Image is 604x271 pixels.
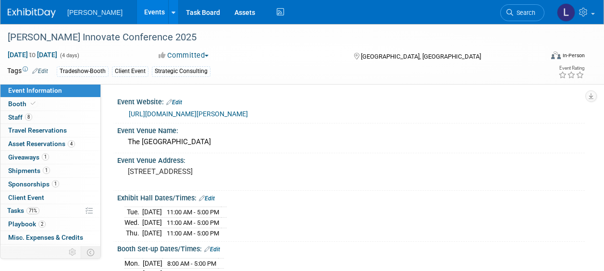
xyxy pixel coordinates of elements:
[0,137,100,150] a: Asset Reservations4
[129,110,248,118] a: [URL][DOMAIN_NAME][PERSON_NAME]
[143,258,162,269] td: [DATE]
[501,50,585,64] div: Event Format
[0,98,100,111] a: Booth
[0,124,100,137] a: Travel Reservations
[43,167,50,174] span: 1
[167,230,219,237] span: 11:00 AM - 5:00 PM
[0,84,100,97] a: Event Information
[7,50,58,59] span: [DATE] [DATE]
[31,101,36,106] i: Booth reservation complete
[124,218,142,228] td: Wed.
[167,209,219,216] span: 11:00 AM - 5:00 PM
[124,228,142,238] td: Thu.
[64,246,81,259] td: Personalize Event Tab Strip
[0,164,100,177] a: Shipments1
[199,195,215,202] a: Edit
[32,68,48,74] a: Edit
[155,50,212,61] button: Committed
[0,178,100,191] a: Sponsorships1
[152,66,210,76] div: Strategic Consulting
[42,153,49,160] span: 1
[57,66,109,76] div: Tradeshow-Booth
[124,207,142,218] td: Tue.
[0,218,100,231] a: Playbook2
[8,167,50,174] span: Shipments
[513,9,535,16] span: Search
[7,66,48,77] td: Tags
[8,113,32,121] span: Staff
[8,126,67,134] span: Travel Reservations
[112,66,148,76] div: Client Event
[8,194,44,201] span: Client Event
[8,153,49,161] span: Giveaways
[558,66,584,71] div: Event Rating
[167,219,219,226] span: 11:00 AM - 5:00 PM
[551,51,561,59] img: Format-Inperson.png
[8,8,56,18] img: ExhibitDay
[8,180,59,188] span: Sponsorships
[25,113,32,121] span: 8
[117,242,585,254] div: Booth Set-up Dates/Times:
[68,140,75,148] span: 4
[59,52,79,59] span: (4 days)
[117,95,585,107] div: Event Website:
[8,140,75,148] span: Asset Reservations
[0,204,100,217] a: Tasks71%
[67,9,123,16] span: [PERSON_NAME]
[0,231,100,244] a: Misc. Expenses & Credits
[117,123,585,135] div: Event Venue Name:
[8,86,62,94] span: Event Information
[117,153,585,165] div: Event Venue Address:
[142,218,162,228] td: [DATE]
[500,4,544,21] a: Search
[124,135,578,149] div: The [GEOGRAPHIC_DATA]
[38,221,46,228] span: 2
[562,52,585,59] div: In-Person
[81,246,101,259] td: Toggle Event Tabs
[128,167,301,176] pre: [STREET_ADDRESS]
[166,99,182,106] a: Edit
[52,180,59,187] span: 1
[142,207,162,218] td: [DATE]
[7,207,39,214] span: Tasks
[26,207,39,214] span: 71%
[557,3,575,22] img: Latice Spann
[0,151,100,164] a: Giveaways1
[167,260,216,267] span: 8:00 AM - 5:00 PM
[8,220,46,228] span: Playbook
[8,100,37,108] span: Booth
[124,258,143,269] td: Mon.
[4,29,535,46] div: [PERSON_NAME] Innovate Conference 2025
[8,234,83,241] span: Misc. Expenses & Credits
[28,51,37,59] span: to
[0,191,100,204] a: Client Event
[117,191,585,203] div: Exhibit Hall Dates/Times:
[204,246,220,253] a: Edit
[0,111,100,124] a: Staff8
[361,53,481,60] span: [GEOGRAPHIC_DATA], [GEOGRAPHIC_DATA]
[142,228,162,238] td: [DATE]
